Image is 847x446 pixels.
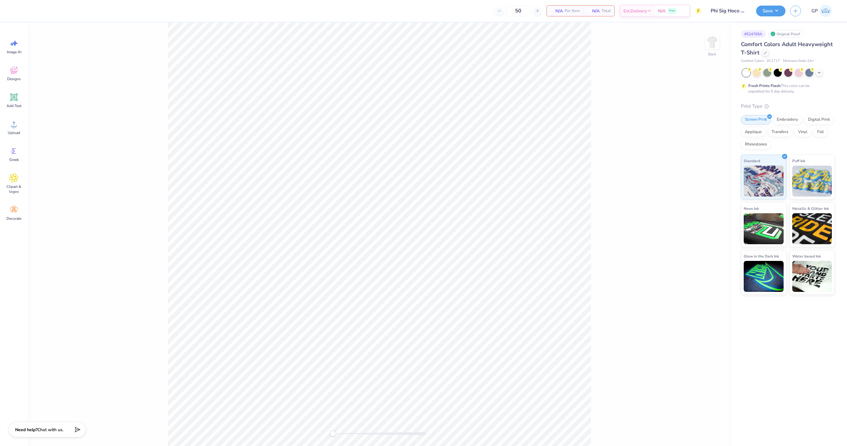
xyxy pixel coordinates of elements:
span: Image AI [7,50,21,54]
span: Minimum Order: 24 + [783,58,814,64]
img: Metallic & Glitter Ink [792,213,832,244]
button: Save [756,6,785,16]
strong: Fresh Prints Flash: [748,83,781,88]
img: Back [706,36,718,48]
strong: Need help? [15,427,37,433]
input: Untitled Design [706,5,751,17]
span: GP [811,7,818,15]
div: Transfers [768,128,792,137]
span: Per Item [565,8,580,14]
span: Neon Ink [744,205,759,212]
div: Print Type [741,103,835,110]
a: GP [809,5,835,17]
div: Embroidery [773,115,802,124]
span: Metallic & Glitter Ink [792,205,829,212]
span: Total [601,8,611,14]
img: Water based Ink [792,261,832,292]
img: Puff Ink [792,166,832,197]
div: Accessibility label [330,431,336,437]
img: Standard [744,166,784,197]
img: Glow in the Dark Ink [744,261,784,292]
div: Screen Print [741,115,771,124]
span: N/A [550,8,563,14]
span: Glow in the Dark Ink [744,253,779,259]
span: N/A [587,8,600,14]
span: Comfort Colors [741,58,764,64]
span: Greek [9,157,19,162]
span: Water based Ink [792,253,821,259]
div: Back [708,51,716,57]
div: # 524769A [741,30,766,38]
span: Upload [8,130,20,135]
span: Est. Delivery [623,8,647,14]
span: Chat with us. [37,427,63,433]
span: # C1717 [767,58,780,64]
img: Neon Ink [744,213,784,244]
span: N/A [658,8,665,14]
div: Original Proof [769,30,803,38]
span: Decorate [6,216,21,221]
img: Gene Padilla [819,5,832,17]
span: Clipart & logos [4,184,24,194]
div: Digital Print [804,115,834,124]
span: Comfort Colors Adult Heavyweight T-Shirt [741,41,833,56]
span: Free [669,9,675,13]
span: Designs [7,76,21,81]
div: This color can be expedited for 5 day delivery. [748,83,824,94]
div: Rhinestones [741,140,771,149]
span: Puff Ink [792,158,805,164]
span: Add Text [6,103,21,108]
div: Vinyl [794,128,811,137]
div: Applique [741,128,766,137]
input: – – [506,5,530,16]
span: Standard [744,158,760,164]
div: Foil [813,128,828,137]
